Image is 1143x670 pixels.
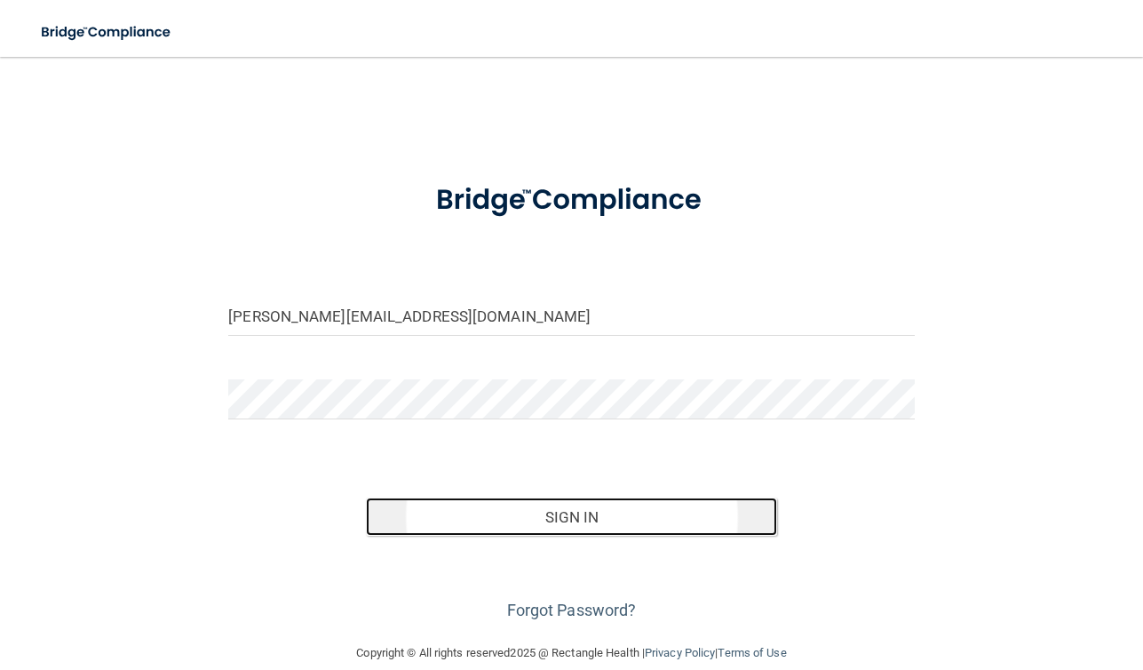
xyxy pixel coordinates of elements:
[228,296,915,336] input: Email
[27,14,187,51] img: bridge_compliance_login_screen.278c3ca4.svg
[718,646,786,659] a: Terms of Use
[407,164,736,237] img: bridge_compliance_login_screen.278c3ca4.svg
[366,498,778,537] button: Sign In
[645,646,715,659] a: Privacy Policy
[507,601,637,619] a: Forgot Password?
